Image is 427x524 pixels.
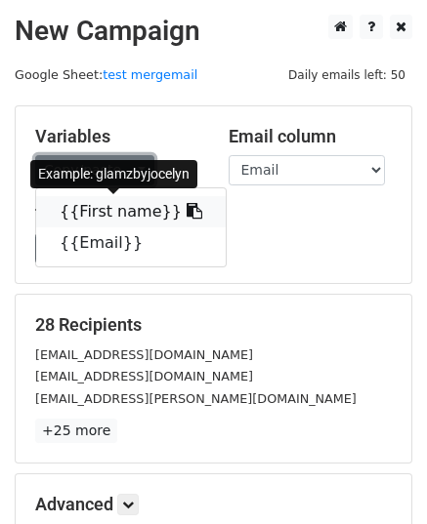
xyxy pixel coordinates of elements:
a: test mergemail [103,67,197,82]
small: [EMAIL_ADDRESS][DOMAIN_NAME] [35,369,253,383]
a: {{Email}} [36,227,226,259]
small: Google Sheet: [15,67,197,82]
div: Tiện ích trò chuyện [329,430,427,524]
span: Daily emails left: 50 [281,64,412,86]
div: Example: glamzbyjocelyn [30,160,197,188]
a: {{First name}} [36,196,226,227]
h2: New Campaign [15,15,412,48]
a: +25 more [35,419,117,443]
small: [EMAIL_ADDRESS][DOMAIN_NAME] [35,347,253,362]
h5: Advanced [35,494,392,515]
small: [EMAIL_ADDRESS][PERSON_NAME][DOMAIN_NAME] [35,391,357,406]
iframe: Chat Widget [329,430,427,524]
h5: 28 Recipients [35,314,392,336]
h5: Email column [229,126,393,147]
a: Daily emails left: 50 [281,67,412,82]
h5: Variables [35,126,199,147]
